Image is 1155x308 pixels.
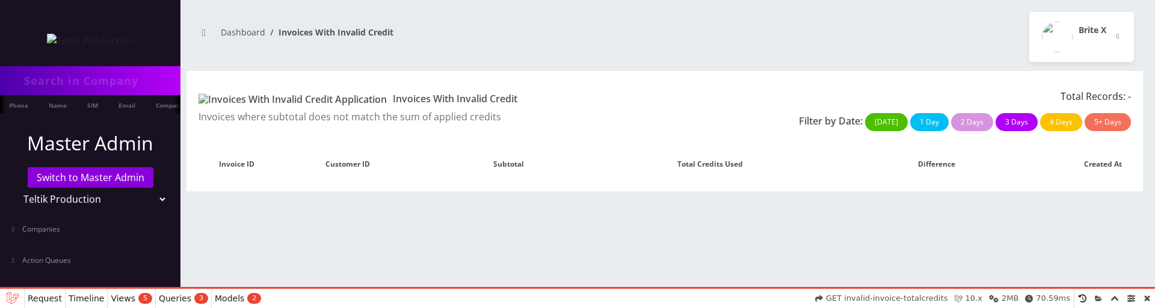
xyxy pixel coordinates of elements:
[247,293,261,304] span: 2
[1079,25,1106,35] h2: Brite X
[22,224,60,234] span: Companies
[287,147,408,182] th: Customer ID
[1085,113,1131,131] button: 5+ Days
[1062,147,1143,182] th: Created At
[1061,90,1126,103] span: Total Records:
[1128,90,1131,103] span: -
[265,26,393,38] li: Invoices With Invalid Credit
[22,286,49,297] span: Support
[3,95,34,114] a: Phone
[811,147,1062,182] th: Difference
[199,109,656,124] p: Invoices where subtotal does not match the sum of applied credits
[150,95,190,114] a: Company
[865,113,908,131] button: [DATE]
[112,95,141,114] a: Email
[199,93,656,105] h1: Invoices With Invalid Credit
[1029,12,1134,62] button: Brite X
[43,95,73,114] a: Name
[609,147,811,182] th: Total Credits Used
[186,147,287,182] th: Invoice ID
[910,113,949,131] button: 1 Day
[138,293,152,304] span: 5
[22,255,71,265] span: Action Queues
[199,94,387,105] img: Invoices With Invalid Credit Application
[996,113,1038,131] button: 3 Days
[196,20,656,54] nav: breadcrumb
[221,26,265,38] a: Dashboard
[24,69,177,92] input: Search in Company
[47,34,134,48] img: Teltik Production
[28,167,153,188] a: Switch to Master Admin
[81,95,104,114] a: SIM
[194,293,208,304] span: 3
[408,147,609,182] th: Subtotal
[951,113,993,131] button: 2 Days
[799,114,863,128] p: Filter by Date:
[1040,113,1082,131] button: 4 Days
